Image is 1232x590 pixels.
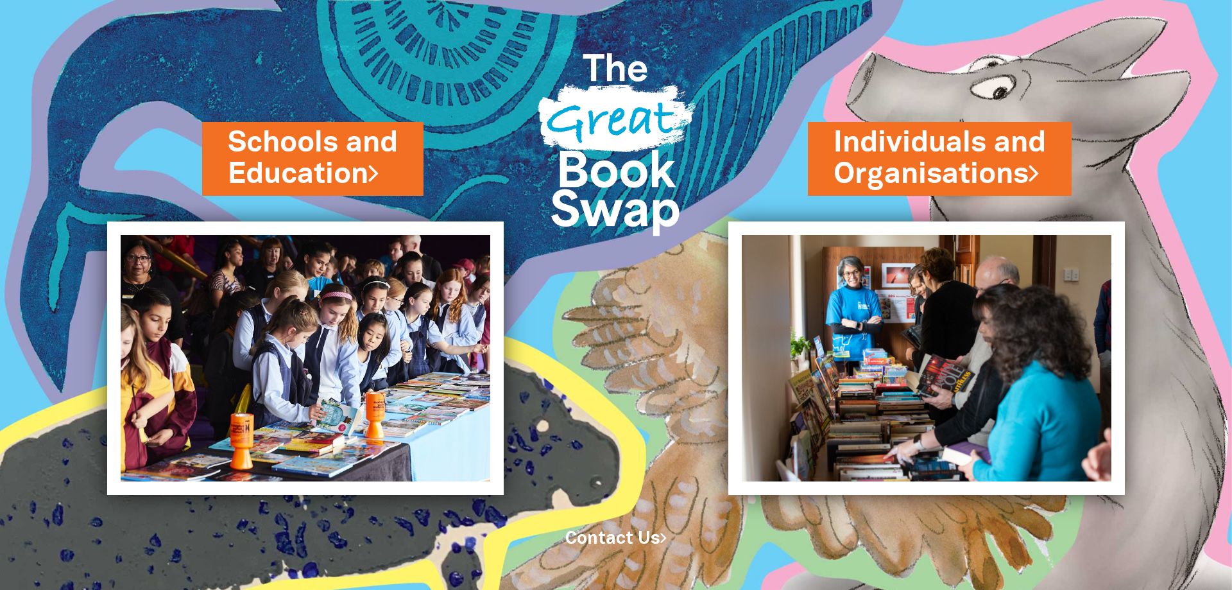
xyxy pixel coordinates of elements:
a: Schools andEducation [228,123,398,195]
a: Individuals andOrganisations [834,123,1046,195]
a: Contact Us [565,531,667,547]
img: Great Bookswap logo [523,15,709,263]
img: Individuals and Organisations [728,221,1125,495]
img: Schools and Education [107,221,504,495]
